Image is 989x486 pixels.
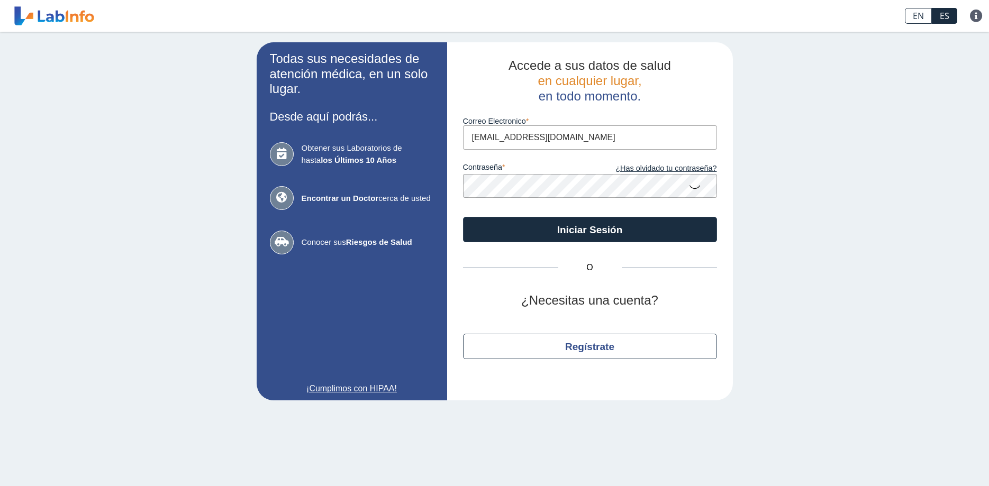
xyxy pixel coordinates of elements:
span: Accede a sus datos de salud [509,58,671,72]
h3: Desde aquí podrás... [270,110,434,123]
label: Correo Electronico [463,117,717,125]
span: cerca de usted [302,192,434,205]
b: Encontrar un Doctor [302,194,379,203]
a: EN [905,8,932,24]
a: ¡Cumplimos con HIPAA! [270,382,434,395]
button: Iniciar Sesión [463,217,717,242]
span: en todo momento. [539,89,641,103]
label: contraseña [463,163,590,175]
h2: ¿Necesitas una cuenta? [463,293,717,308]
h2: Todas sus necesidades de atención médica, en un solo lugar. [270,51,434,97]
span: Conocer sus [302,236,434,249]
span: Obtener sus Laboratorios de hasta [302,142,434,166]
span: en cualquier lugar, [538,74,641,88]
a: ES [932,8,957,24]
iframe: Help widget launcher [895,445,977,474]
b: Riesgos de Salud [346,237,412,246]
a: ¿Has olvidado tu contraseña? [590,163,717,175]
span: O [558,261,622,274]
button: Regístrate [463,334,717,359]
b: los Últimos 10 Años [321,155,396,164]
